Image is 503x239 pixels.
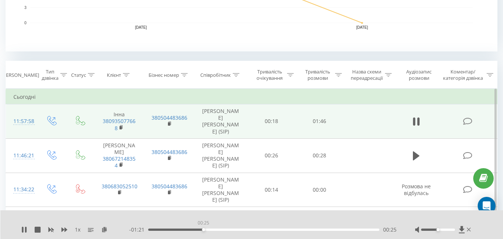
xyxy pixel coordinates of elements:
td: 01:46 [296,104,344,139]
a: 380683052510 [102,183,137,190]
td: 00:14 [248,173,296,207]
td: 00:00 [296,173,344,207]
div: Тривалість розмови [302,69,333,81]
td: 00:28 [296,138,344,173]
div: Open Intercom Messenger [478,197,496,215]
text: 0 [24,21,26,25]
td: Інна [94,104,144,139]
td: 00:26 [248,138,296,173]
td: [PERSON_NAME] [PERSON_NAME] (SIP) [194,138,248,173]
text: [DATE] [356,25,368,29]
span: 1 x [75,226,80,233]
td: 00:18 [248,104,296,139]
td: Сьогодні [6,89,497,104]
a: 380504483686 [152,114,187,121]
span: Розмова не відбулась [402,183,431,196]
td: [PERSON_NAME] [PERSON_NAME] (SIP) [194,104,248,139]
div: 11:57:58 [13,114,29,129]
a: 380672148354 [103,155,136,169]
div: Тривалість очікування [254,69,285,81]
div: [PERSON_NAME] [1,72,39,78]
div: Accessibility label [202,228,205,231]
text: [DATE] [135,25,147,29]
div: Аудіозапис розмови [400,69,438,81]
div: Статус [71,72,86,78]
div: Accessibility label [436,228,439,231]
div: Тип дзвінка [42,69,58,81]
div: Співробітник [200,72,231,78]
div: Коментар/категорія дзвінка [441,69,485,81]
div: Назва схеми переадресації [350,69,383,81]
div: 11:46:21 [13,148,29,163]
span: - 01:21 [129,226,148,233]
text: 3 [24,6,26,10]
td: [PERSON_NAME] [94,138,144,173]
div: 00:25 [196,218,211,228]
a: 380504483686 [152,148,187,155]
div: Клієнт [107,72,121,78]
a: 380935077668 [103,117,136,131]
td: [PERSON_NAME] [PERSON_NAME] (SIP) [194,173,248,207]
div: Бізнес номер [149,72,179,78]
span: 00:25 [383,226,397,233]
div: 11:34:22 [13,182,29,197]
a: 380504483686 [152,183,187,190]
